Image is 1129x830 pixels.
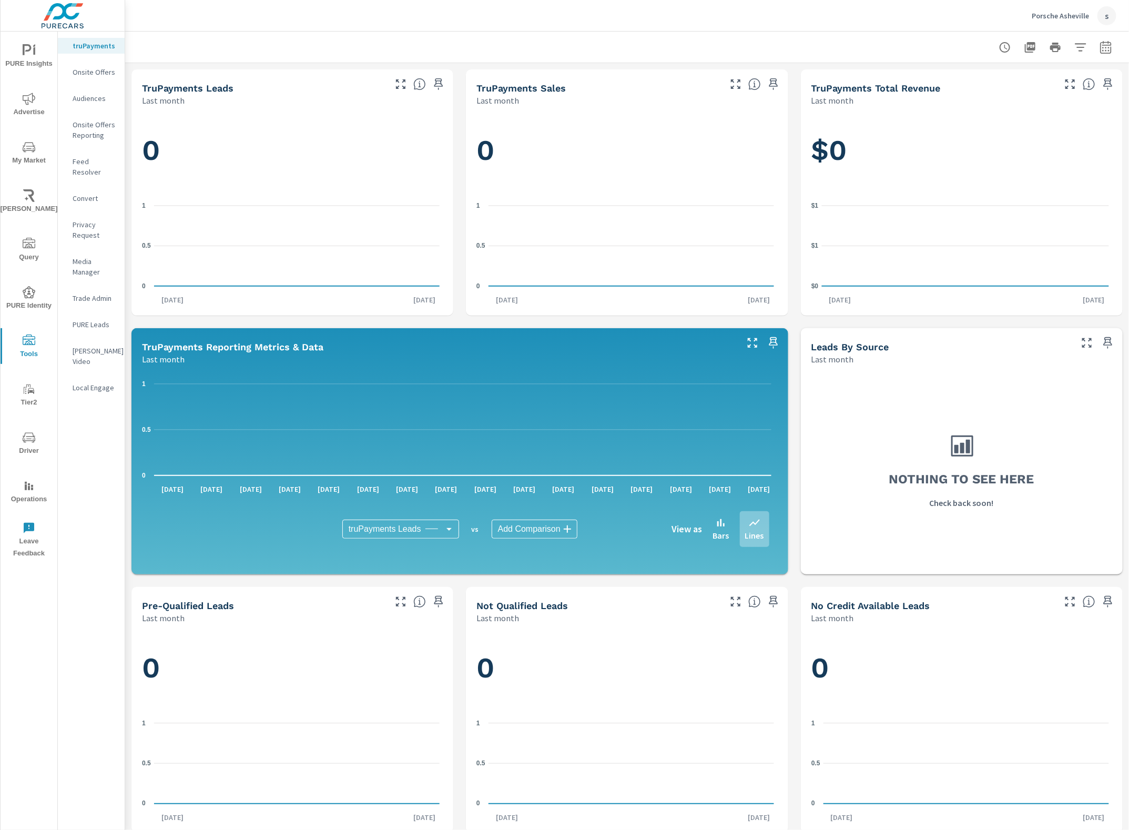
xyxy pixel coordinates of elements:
[73,93,116,104] p: Audiences
[889,470,1034,488] h3: Nothing to see here
[476,282,480,290] text: 0
[811,650,1112,686] h1: 0
[406,812,443,823] p: [DATE]
[623,484,660,494] p: [DATE]
[142,426,151,433] text: 0.5
[1083,78,1095,90] span: Total revenue from sales matched to a truPayments lead. [Source: This data is sourced from the de...
[811,282,819,290] text: $0
[811,353,854,366] p: Last month
[142,800,146,807] text: 0
[741,295,778,305] p: [DATE]
[389,484,425,494] p: [DATE]
[765,76,782,93] span: Save this to your personalized report
[58,190,125,206] div: Convert
[713,529,729,542] p: Bars
[4,93,54,118] span: Advertise
[1062,593,1079,610] button: Make Fullscreen
[701,484,738,494] p: [DATE]
[392,76,409,93] button: Make Fullscreen
[4,44,54,70] span: PURE Insights
[4,480,54,505] span: Operations
[58,317,125,332] div: PURE Leads
[476,650,777,686] h1: 0
[142,242,151,249] text: 0.5
[506,484,543,494] p: [DATE]
[142,472,146,479] text: 0
[4,383,54,409] span: Tier2
[1062,76,1079,93] button: Make Fullscreen
[154,484,191,494] p: [DATE]
[727,76,744,93] button: Make Fullscreen
[392,593,409,610] button: Make Fullscreen
[811,341,889,352] h5: Leads By Source
[73,293,116,303] p: Trade Admin
[58,254,125,280] div: Media Manager
[727,593,744,610] button: Make Fullscreen
[4,141,54,167] span: My Market
[142,353,185,366] p: Last month
[58,343,125,369] div: [PERSON_NAME] Video
[821,295,858,305] p: [DATE]
[310,484,347,494] p: [DATE]
[1,32,57,564] div: nav menu
[154,295,191,305] p: [DATE]
[58,64,125,80] div: Onsite Offers
[142,94,185,107] p: Last month
[4,335,54,360] span: Tools
[476,720,480,727] text: 1
[430,593,447,610] span: Save this to your personalized report
[58,290,125,306] div: Trade Admin
[1032,11,1089,21] p: Porsche Asheville
[476,133,777,168] h1: 0
[811,94,854,107] p: Last month
[73,382,116,393] p: Local Engage
[476,612,519,624] p: Last month
[4,189,54,215] span: [PERSON_NAME]
[73,156,116,177] p: Feed Resolver
[413,78,426,90] span: The number of truPayments leads.
[811,612,854,624] p: Last month
[73,219,116,240] p: Privacy Request
[489,812,525,823] p: [DATE]
[476,800,480,807] text: 0
[406,295,443,305] p: [DATE]
[811,760,820,767] text: 0.5
[428,484,465,494] p: [DATE]
[154,812,191,823] p: [DATE]
[811,242,819,249] text: $1
[744,335,761,351] button: Make Fullscreen
[413,595,426,608] span: A basic review has been done and approved the credit worthiness of the lead by the configured cre...
[73,41,116,51] p: truPayments
[58,38,125,54] div: truPayments
[73,256,116,277] p: Media Manager
[930,497,994,509] p: Check back soon!
[498,524,561,534] span: Add Comparison
[1070,37,1091,58] button: Apply Filters
[73,119,116,140] p: Onsite Offers Reporting
[1045,37,1066,58] button: Print Report
[811,800,815,807] text: 0
[741,812,778,823] p: [DATE]
[271,484,308,494] p: [DATE]
[1020,37,1041,58] button: "Export Report to PDF"
[142,202,146,209] text: 1
[73,319,116,330] p: PURE Leads
[476,94,519,107] p: Last month
[663,484,699,494] p: [DATE]
[765,593,782,610] span: Save this to your personalized report
[811,202,819,209] text: $1
[811,720,815,727] text: 1
[811,83,941,94] h5: truPayments Total Revenue
[350,484,386,494] p: [DATE]
[476,202,480,209] text: 1
[1097,6,1116,25] div: s
[142,600,234,611] h5: Pre-Qualified Leads
[73,67,116,77] p: Onsite Offers
[584,484,621,494] p: [DATE]
[58,154,125,180] div: Feed Resolver
[58,90,125,106] div: Audiences
[741,484,778,494] p: [DATE]
[748,78,761,90] span: Number of sales matched to a truPayments lead. [Source: This data is sourced from the dealer's DM...
[58,217,125,243] div: Privacy Request
[476,83,566,94] h5: truPayments Sales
